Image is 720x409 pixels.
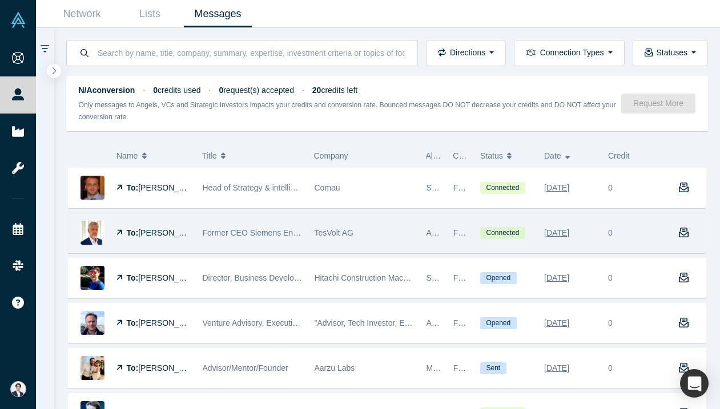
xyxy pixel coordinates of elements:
span: Company [314,151,348,160]
a: Network [48,1,116,27]
span: request(s) accepted [219,86,294,95]
span: Comau [315,183,340,192]
strong: To: [127,183,139,192]
span: Founder Reachout [453,318,520,327]
div: 0 [608,362,613,374]
div: 0 [608,182,613,194]
span: [PERSON_NAME] [138,363,204,372]
span: Aarzu Labs [315,363,355,372]
span: Title [202,144,217,168]
div: [DATE] [544,358,569,378]
strong: 20 [312,86,321,95]
span: Name [116,144,138,168]
div: [DATE] [544,313,569,333]
button: Directions [426,40,506,66]
span: Founder Reachout [453,273,520,282]
div: [DATE] [544,223,569,243]
div: 0 [608,227,613,239]
strong: To: [127,363,139,372]
span: Opened [480,317,517,329]
span: · [143,86,145,95]
div: 0 [608,317,613,329]
strong: To: [127,228,139,237]
span: Connection Type [453,151,513,160]
button: Title [202,144,302,168]
span: "Advisor, Tech Investor, Entrepreneur" [315,318,449,327]
button: Date [544,144,596,168]
span: · [209,86,211,95]
div: [DATE] [544,268,569,288]
span: Mentor [427,363,452,372]
span: Venture Advisory, Executive Management, VC [203,318,365,327]
button: Name [116,144,190,168]
strong: To: [127,273,139,282]
span: credits used [153,86,200,95]
div: 0 [608,272,613,284]
span: Hitachi Construction Machinery [315,273,425,282]
span: [PERSON_NAME] [138,183,204,192]
span: Angel, Mentor, Freelancer / Consultant, Service Provider, Channel Partner [427,318,689,327]
img: Thomas Vogel's Profile Image [81,311,104,335]
img: Swapnil Amin's Profile Image [81,356,104,380]
span: Connected [480,227,525,239]
span: credits left [312,86,357,95]
img: Moriwaki Kenichi's Profile Image [81,266,104,290]
span: Strategic Investor, Corporate Innovator [427,273,564,282]
span: [PERSON_NAME] [138,273,204,282]
button: Connection Types [514,40,624,66]
span: Founder Reachout [453,363,520,372]
img: Francesco Renelli's Profile Image [81,176,104,200]
strong: 0 [219,86,223,95]
span: [PERSON_NAME] [138,228,204,237]
strong: To: [127,318,139,327]
small: Only messages to Angels, VCs and Strategic Investors impacts your credits and conversion rate. Bo... [79,101,616,121]
span: Angel, Mentor, Service Provider [427,228,539,237]
span: Sent [480,362,506,374]
img: Eisuke Shimizu's Account [10,381,26,397]
span: Credit [608,151,629,160]
span: Status [480,144,503,168]
span: Founder Reachout [453,228,520,237]
span: TesVolt AG [315,228,353,237]
span: Director, Business Development [203,273,316,282]
span: Opened [480,272,517,284]
span: Strategic Investor, Mentor, Freelancer / Consultant, Corporate Innovator [427,183,680,192]
span: · [302,86,304,95]
a: Messages [184,1,252,27]
button: Status [480,144,532,168]
span: Advisor/Mentor/Founder [203,363,288,372]
span: Connected [480,182,525,194]
span: Founder Reachout [453,183,520,192]
div: [DATE] [544,178,569,198]
button: Statuses [633,40,708,66]
span: Head of Strategy & intelligence Comau (spin off of Stellantis) [203,183,417,192]
span: Former CEO Siemens Energy Management Division of SIEMENS AG [203,228,448,237]
img: Ralf Christian's Profile Image [81,221,104,245]
input: Search by name, title, company, summary, expertise, investment criteria or topics of focus [96,39,405,66]
img: Alchemist Vault Logo [10,12,26,28]
strong: N/A conversion [79,86,135,95]
span: Alchemist Role [426,151,479,160]
span: [PERSON_NAME] [138,318,204,327]
a: Lists [116,1,184,27]
span: Date [544,144,561,168]
strong: 0 [153,86,158,95]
